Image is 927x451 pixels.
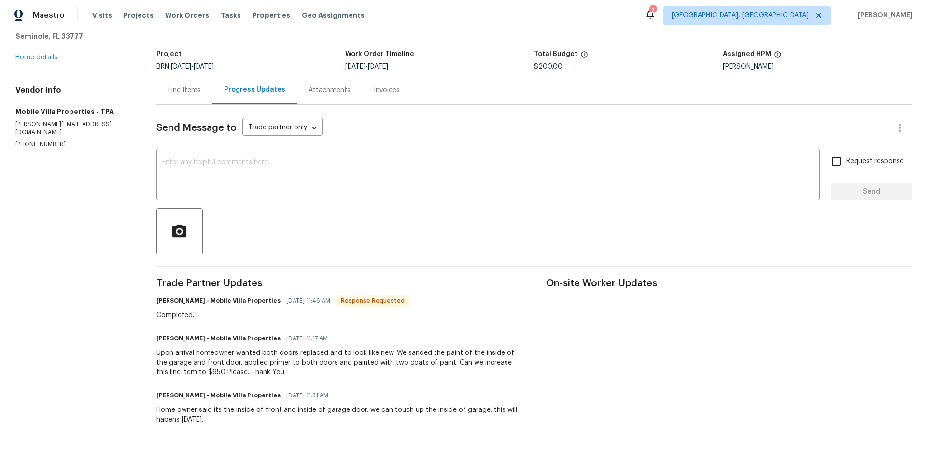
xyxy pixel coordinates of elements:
[534,63,562,70] span: $200.00
[345,63,388,70] span: -
[92,11,112,20] span: Visits
[774,51,782,63] span: The hpm assigned to this work order.
[15,31,133,41] h5: Seminole, FL 33777
[368,63,388,70] span: [DATE]
[337,296,408,306] span: Response Requested
[286,296,330,306] span: [DATE] 11:46 AM
[302,11,365,20] span: Geo Assignments
[156,391,281,400] h6: [PERSON_NAME] - Mobile Villa Properties
[242,120,323,136] div: Trade partner only
[15,54,57,61] a: Home details
[165,11,209,20] span: Work Orders
[723,51,771,57] h5: Assigned HPM
[156,405,522,424] div: Home owner said its the inside of front and inside of garage door. we can touch up the inside of ...
[854,11,913,20] span: [PERSON_NAME]
[156,123,237,133] span: Send Message to
[846,156,904,167] span: Request response
[171,63,214,70] span: -
[156,334,281,343] h6: [PERSON_NAME] - Mobile Villa Properties
[124,11,154,20] span: Projects
[253,11,290,20] span: Properties
[156,51,182,57] h5: Project
[15,120,133,137] p: [PERSON_NAME][EMAIL_ADDRESS][DOMAIN_NAME]
[156,310,409,320] div: Completed.
[168,85,201,95] div: Line Items
[580,51,588,63] span: The total cost of line items that have been proposed by Opendoor. This sum includes line items th...
[649,6,656,15] div: 2
[156,279,522,288] span: Trade Partner Updates
[345,51,414,57] h5: Work Order Timeline
[156,63,214,70] span: BRN
[546,279,912,288] span: On-site Worker Updates
[723,63,912,70] div: [PERSON_NAME]
[194,63,214,70] span: [DATE]
[33,11,65,20] span: Maestro
[345,63,365,70] span: [DATE]
[374,85,400,95] div: Invoices
[156,296,281,306] h6: [PERSON_NAME] - Mobile Villa Properties
[286,391,328,400] span: [DATE] 11:31 AM
[156,348,522,377] div: Upon arrival homeowner wanted both doors replaced and to look like new. We sanded the paint of th...
[534,51,577,57] h5: Total Budget
[309,85,351,95] div: Attachments
[224,85,285,95] div: Progress Updates
[171,63,191,70] span: [DATE]
[221,12,241,19] span: Tasks
[286,334,328,343] span: [DATE] 11:17 AM
[672,11,809,20] span: [GEOGRAPHIC_DATA], [GEOGRAPHIC_DATA]
[15,107,133,116] h5: Mobile Villa Properties - TPA
[15,141,133,149] p: [PHONE_NUMBER]
[15,85,133,95] h4: Vendor Info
